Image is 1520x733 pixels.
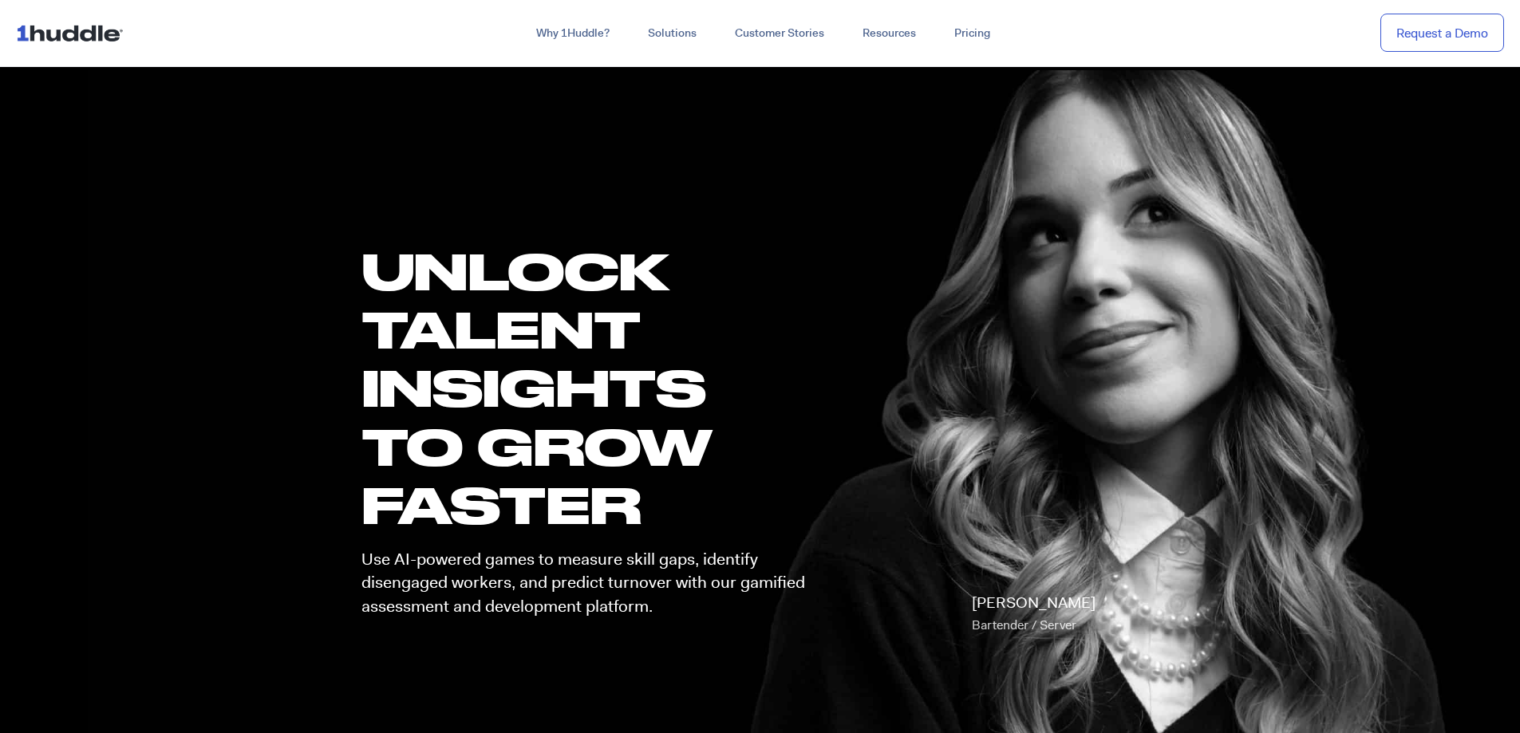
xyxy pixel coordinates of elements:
[517,19,629,48] a: Why 1Huddle?
[935,19,1009,48] a: Pricing
[361,548,843,618] p: Use AI-powered games to measure skill gaps, identify disengaged workers, and predict turnover wit...
[972,592,1096,636] p: [PERSON_NAME]
[972,617,1076,633] span: Bartender / Server
[1380,14,1504,53] a: Request a Demo
[716,19,843,48] a: Customer Stories
[361,242,843,534] h1: UNLOCK TALENT INSIGHTS TO GROW FASTER
[629,19,716,48] a: Solutions
[16,18,130,48] img: ...
[843,19,935,48] a: Resources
